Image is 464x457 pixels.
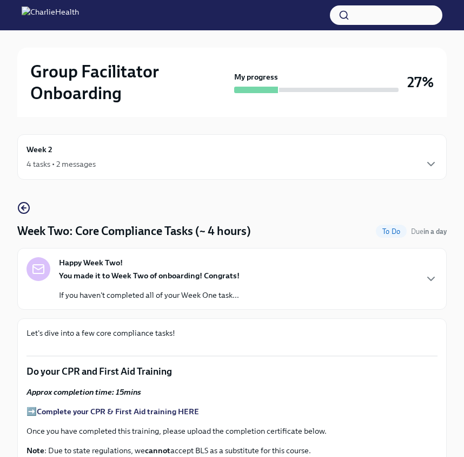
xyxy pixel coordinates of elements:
p: Once you have completed this training, please upload the completion certificate below. [26,426,438,436]
strong: in a day [423,227,447,236]
p: Let's dive into a few core compliance tasks! [26,328,438,338]
img: CharlieHealth [22,6,79,24]
strong: You made it to Week Two of onboarding! Congrats! [59,271,240,280]
span: Due [411,227,447,236]
strong: Note [26,446,44,455]
strong: Happy Week Two! [59,257,123,268]
h2: Group Facilitator Onboarding [30,61,230,104]
strong: My progress [234,71,278,82]
strong: cannot [145,446,170,455]
h6: Week 2 [26,143,52,155]
div: 4 tasks • 2 messages [26,159,96,169]
p: : Due to state regulations, we accept BLS as a substitute for this course. [26,445,438,456]
span: To Do [376,227,407,236]
strong: Approx completion time: 15mins [26,387,141,397]
h3: 27% [407,73,434,92]
a: Complete your CPR & First Aid training HERE [37,407,199,416]
p: Do your CPR and First Aid Training [26,365,438,378]
span: September 29th, 2025 10:00 [411,226,447,237]
h4: Week Two: Core Compliance Tasks (~ 4 hours) [17,223,251,239]
p: If you haven't completed all of your Week One task... [59,290,240,301]
p: ➡️ [26,406,438,417]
